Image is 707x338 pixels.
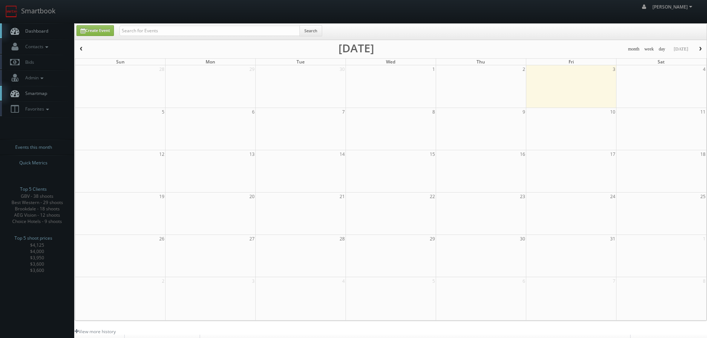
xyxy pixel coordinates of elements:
[432,108,436,116] span: 8
[15,144,52,151] span: Events this month
[158,150,165,158] span: 12
[569,59,574,65] span: Fri
[432,65,436,73] span: 1
[341,108,346,116] span: 7
[19,159,48,167] span: Quick Metrics
[22,28,48,34] span: Dashboard
[700,193,706,200] span: 25
[477,59,485,65] span: Thu
[251,277,255,285] span: 3
[671,45,691,54] button: [DATE]
[158,193,165,200] span: 19
[386,59,395,65] span: Wed
[120,26,300,36] input: Search for Events
[429,235,436,243] span: 29
[519,150,526,158] span: 16
[612,277,616,285] span: 7
[6,6,17,17] img: smartbook-logo.png
[249,65,255,73] span: 29
[519,193,526,200] span: 23
[700,108,706,116] span: 11
[609,235,616,243] span: 31
[338,45,374,52] h2: [DATE]
[700,150,706,158] span: 18
[522,277,526,285] span: 6
[609,108,616,116] span: 10
[656,45,668,54] button: day
[642,45,657,54] button: week
[116,59,125,65] span: Sun
[300,25,322,36] button: Search
[702,65,706,73] span: 4
[251,108,255,116] span: 6
[297,59,305,65] span: Tue
[339,235,346,243] span: 28
[522,65,526,73] span: 2
[702,235,706,243] span: 1
[432,277,436,285] span: 5
[22,75,45,81] span: Admin
[22,90,47,96] span: Smartmap
[652,4,694,10] span: [PERSON_NAME]
[20,186,47,193] span: Top 5 Clients
[702,277,706,285] span: 8
[339,150,346,158] span: 14
[429,193,436,200] span: 22
[522,108,526,116] span: 9
[161,108,165,116] span: 5
[22,59,34,65] span: Bids
[22,106,51,112] span: Favorites
[161,277,165,285] span: 2
[158,235,165,243] span: 26
[14,234,52,242] span: Top 5 shoot prices
[206,59,215,65] span: Mon
[22,43,50,50] span: Contacts
[625,45,642,54] button: month
[658,59,665,65] span: Sat
[75,328,116,335] a: View more history
[339,193,346,200] span: 21
[76,25,114,36] a: Create Event
[249,235,255,243] span: 27
[612,65,616,73] span: 3
[341,277,346,285] span: 4
[609,193,616,200] span: 24
[429,150,436,158] span: 15
[609,150,616,158] span: 17
[249,150,255,158] span: 13
[519,235,526,243] span: 30
[249,193,255,200] span: 20
[339,65,346,73] span: 30
[158,65,165,73] span: 28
